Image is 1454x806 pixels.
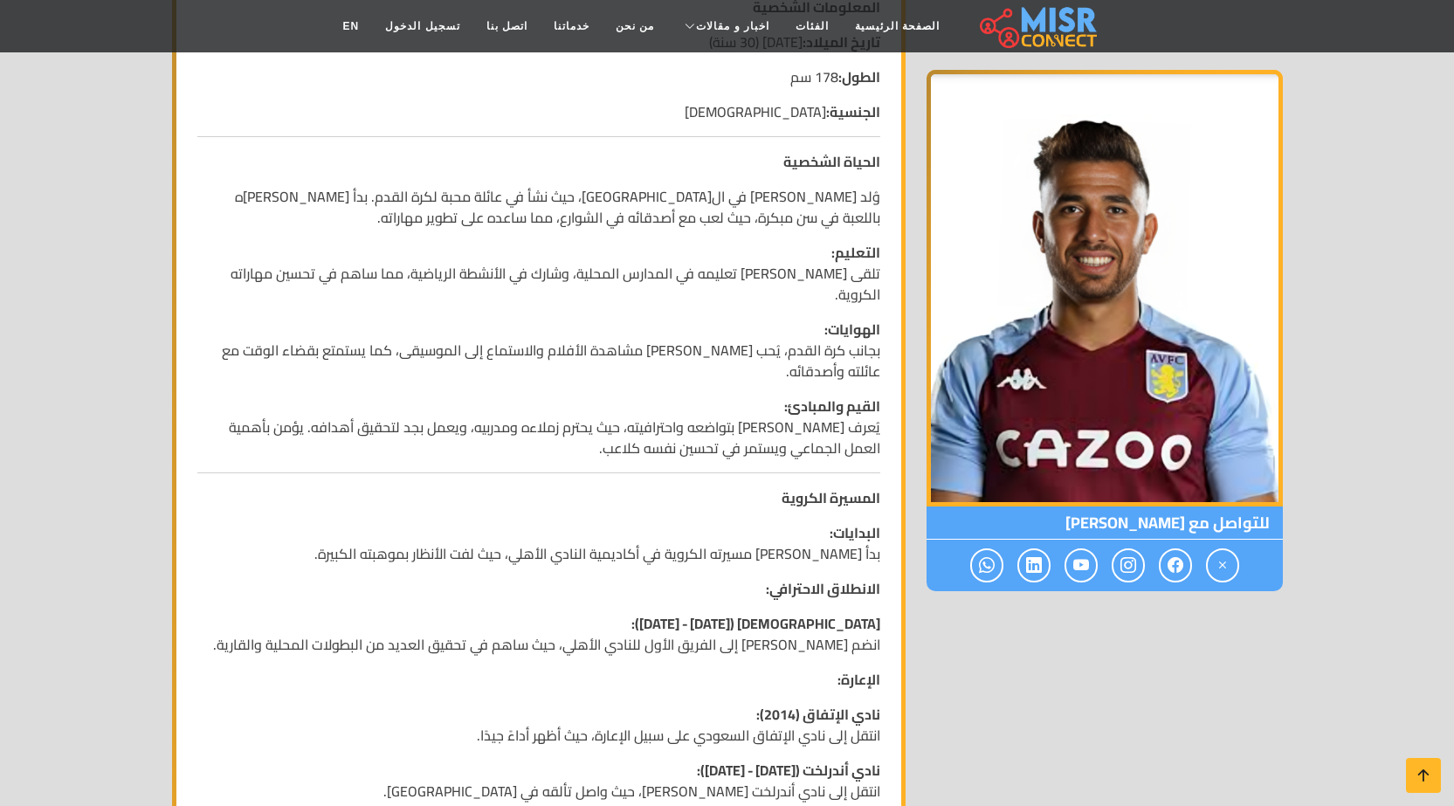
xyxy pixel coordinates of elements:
[197,396,880,458] p: يُعرف [PERSON_NAME] بتواضعه واحترافيته، حيث يحترم زملاءه ومدربيه، ويعمل بجد لتحقيق أهدافه. يؤمن ب...
[838,64,880,90] strong: الطول:
[473,10,541,43] a: اتصل بنا
[783,148,880,175] strong: الحياة الشخصية
[197,522,880,564] p: بدأ [PERSON_NAME] مسيرته الكروية في أكاديمية النادي الأهلي، حيث لفت الأنظار بموهبته الكبيرة.
[824,316,880,342] strong: الهوايات:
[826,99,880,125] strong: الجنسية:
[927,506,1283,540] span: للتواصل مع [PERSON_NAME]
[197,319,880,382] p: بجانب كرة القدم، يُحب [PERSON_NAME] مشاهدة الأفلام والاستماع إلى الموسيقى، كما يستمتع بقضاء الوقت...
[541,10,603,43] a: خدماتنا
[330,10,373,43] a: EN
[837,666,880,692] strong: الإعارة:
[197,613,880,655] p: انضم [PERSON_NAME] إلى الفريق الأول للنادي الأهلي، حيث ساهم في تحقيق العديد من البطولات المحلية و...
[603,10,667,43] a: من نحن
[696,18,769,34] span: اخبار و مقالات
[766,575,880,602] strong: الانطلاق الاحترافي:
[197,704,880,746] p: انتقل إلى نادي الإتفاق السعودي على سبيل الإعارة، حيث أظهر أداءً جيدًا.
[197,186,880,228] p: وُلد [PERSON_NAME] في ال[GEOGRAPHIC_DATA]، حيث نشأ في عائلة محبة لكرة القدم. بدأ [PERSON_NAME]ه ب...
[756,701,880,727] strong: نادي الإتفاق (2014):
[842,10,953,43] a: الصفحة الرئيسية
[631,610,880,637] strong: [DEMOGRAPHIC_DATA] ([DATE] - [DATE]):
[830,520,880,546] strong: البدايات:
[927,70,1283,506] img: محمود تريزيجيه
[980,4,1097,48] img: main.misr_connect
[782,485,880,511] strong: المسيرة الكروية
[782,10,842,43] a: الفئات
[372,10,472,43] a: تسجيل الدخول
[697,757,880,783] strong: نادي أندرلخت ([DATE] - [DATE]):
[784,393,880,419] strong: القيم والمبادئ:
[831,239,880,265] strong: التعليم:
[667,10,782,43] a: اخبار و مقالات
[197,242,880,305] p: تلقى [PERSON_NAME] تعليمه في المدارس المحلية، وشارك في الأنشطة الرياضية، مما ساهم في تحسين مهارات...
[197,101,880,122] p: [DEMOGRAPHIC_DATA]
[197,760,880,802] p: انتقل إلى نادي أندرلخت [PERSON_NAME]، حيث واصل تألقه في [GEOGRAPHIC_DATA].
[197,66,880,87] p: 178 سم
